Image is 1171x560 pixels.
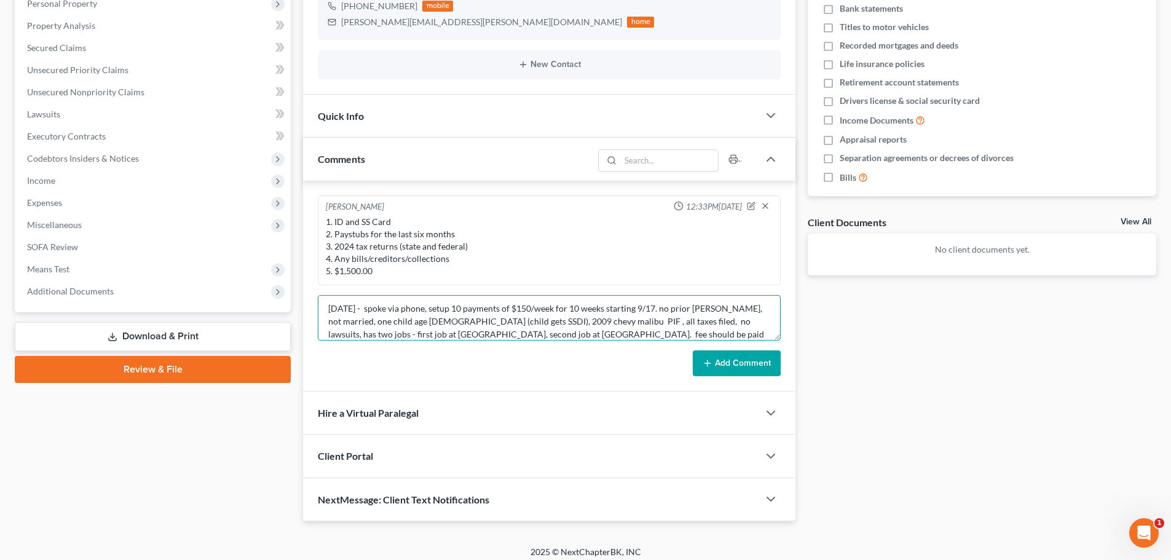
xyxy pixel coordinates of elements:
span: Separation agreements or decrees of divorces [840,152,1014,164]
span: Life insurance policies [840,58,925,70]
span: Executory Contracts [27,131,106,141]
span: Unsecured Nonpriority Claims [27,87,144,97]
span: Codebtors Insiders & Notices [27,153,139,164]
span: Client Portal [318,450,373,462]
span: Unsecured Priority Claims [27,65,128,75]
div: mobile [422,1,453,12]
a: View All [1121,218,1151,226]
div: Client Documents [808,216,886,229]
span: Miscellaneous [27,219,82,230]
span: Retirement account statements [840,76,959,89]
button: Add Comment [693,350,781,376]
a: Executory Contracts [17,125,291,148]
a: Unsecured Nonpriority Claims [17,81,291,103]
span: NextMessage: Client Text Notifications [318,494,489,505]
div: home [627,17,654,28]
span: Drivers license & social security card [840,95,980,107]
input: Search... [621,150,719,171]
span: SOFA Review [27,242,78,252]
a: Lawsuits [17,103,291,125]
span: Income Documents [840,114,913,127]
iframe: Intercom live chat [1129,518,1159,548]
span: 12:33PM[DATE] [686,201,742,213]
span: Appraisal reports [840,133,907,146]
span: Titles to motor vehicles [840,21,929,33]
span: Income [27,175,55,186]
span: Means Test [27,264,69,274]
div: [PERSON_NAME] [326,201,384,213]
p: No client documents yet. [818,243,1146,256]
span: Additional Documents [27,286,114,296]
span: Quick Info [318,110,364,122]
span: 1 [1154,518,1164,528]
span: Recorded mortgages and deeds [840,39,958,52]
button: New Contact [328,60,771,69]
div: [PERSON_NAME][EMAIL_ADDRESS][PERSON_NAME][DOMAIN_NAME] [341,16,622,28]
span: Comments [318,153,365,165]
a: Property Analysis [17,15,291,37]
a: Secured Claims [17,37,291,59]
a: Download & Print [15,322,291,351]
span: Bills [840,172,856,184]
span: Hire a Virtual Paralegal [318,407,419,419]
a: Unsecured Priority Claims [17,59,291,81]
span: Property Analysis [27,20,95,31]
span: Secured Claims [27,42,86,53]
a: Review & File [15,356,291,383]
span: Bank statements [840,2,903,15]
span: Lawsuits [27,109,60,119]
span: Expenses [27,197,62,208]
div: 1. ID and SS Card 2. Paystubs for the last six months 3. 2024 tax returns (state and federal) 4. ... [326,216,773,277]
a: SOFA Review [17,236,291,258]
